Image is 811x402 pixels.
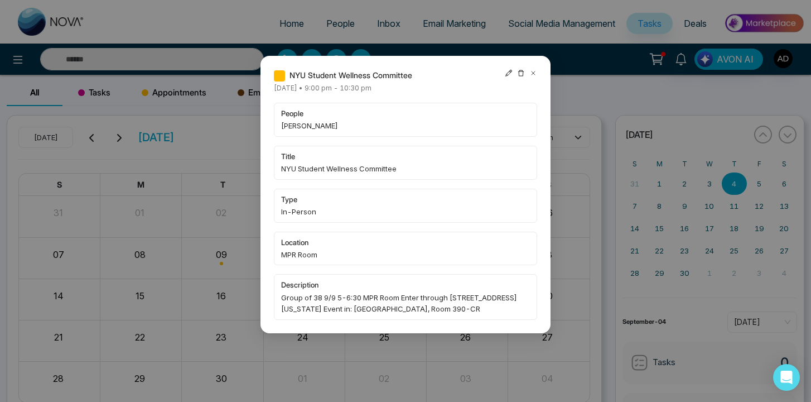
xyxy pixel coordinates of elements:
[281,163,530,174] span: NYU Student Wellness Committee
[281,194,530,205] span: type
[289,69,412,82] span: NYU Student Wellness Committee
[281,108,530,119] span: people
[281,292,530,315] span: Group of 38 9/9 5-6:30 MPR Room Enter through [STREET_ADDRESS][US_STATE] Event in: [GEOGRAPHIC_DA...
[281,279,530,290] span: description
[274,84,371,92] span: [DATE] • 9:00 pm - 10:30 pm
[281,249,530,260] span: MPR Room
[281,206,530,217] span: In-Person
[281,120,530,131] span: [PERSON_NAME]
[281,151,530,162] span: title
[281,237,530,248] span: location
[773,364,800,391] div: Open Intercom Messenger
